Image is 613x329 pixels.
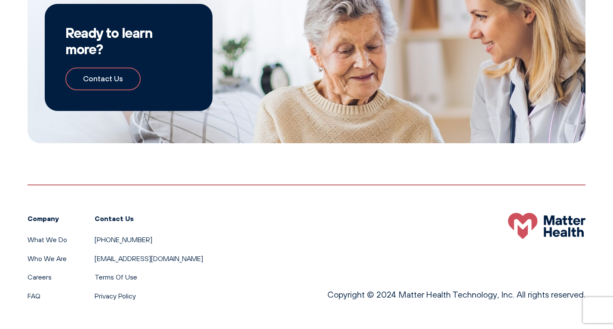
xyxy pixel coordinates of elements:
a: [PHONE_NUMBER] [95,235,152,244]
h3: Company [28,213,67,224]
h3: Contact Us [95,213,203,224]
a: [EMAIL_ADDRESS][DOMAIN_NAME] [95,254,203,263]
a: Terms Of Use [95,273,137,281]
h2: Ready to learn more? [65,25,192,58]
a: What We Do [28,235,67,244]
p: Copyright © 2024 Matter Health Technology, Inc. All rights reserved. [327,288,585,301]
a: Careers [28,273,52,281]
a: Contact Us [65,68,141,90]
a: FAQ [28,292,40,300]
a: Who We Are [28,254,67,263]
a: Privacy Policy [95,292,136,300]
